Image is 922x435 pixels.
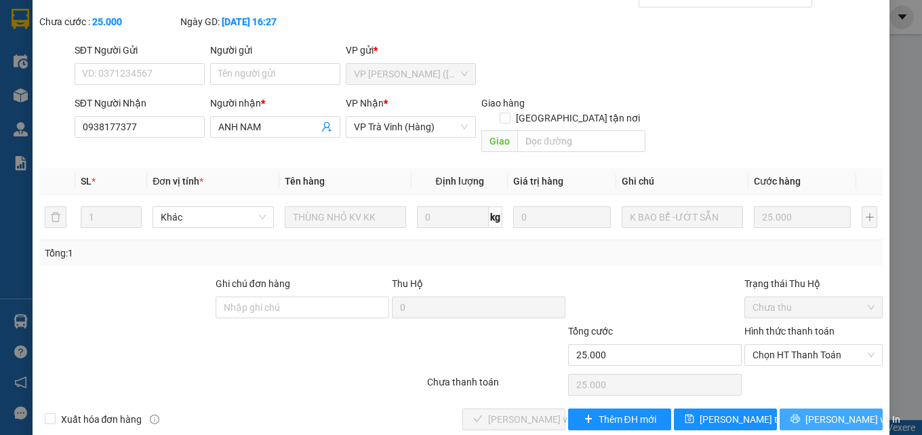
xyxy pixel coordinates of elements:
[5,73,100,86] span: 0964249958 -
[517,130,645,152] input: Dọc đường
[436,176,484,187] span: Định lượng
[285,206,406,228] input: VD: Bàn, Ghế
[5,88,96,101] span: GIAO:
[35,88,96,101] span: K BAO ƯỚT
[568,409,671,430] button: plusThêm ĐH mới
[616,168,748,195] th: Ghi chú
[346,98,384,109] span: VP Nhận
[45,206,66,228] button: delete
[753,345,875,365] span: Chọn HT Thanh Toán
[81,176,92,187] span: SL
[568,326,613,337] span: Tổng cước
[354,64,468,84] span: VP Trần Phú (Hàng)
[754,206,851,228] input: 0
[790,414,800,425] span: printer
[210,96,340,111] div: Người nhận
[584,414,593,425] span: plus
[744,276,883,291] div: Trạng thái Thu Hộ
[216,297,389,318] input: Ghi chú đơn hàng
[45,246,357,261] div: Tổng: 1
[481,98,525,109] span: Giao hàng
[700,412,808,427] span: [PERSON_NAME] thay đổi
[321,121,332,132] span: user-add
[346,43,476,58] div: VP gửi
[513,206,611,228] input: 0
[392,278,423,289] span: Thu Hộ
[753,297,875,318] span: Chưa thu
[216,278,290,289] label: Ghi chú đơn hàng
[5,58,198,71] p: NHẬN:
[285,176,325,187] span: Tên hàng
[75,43,205,58] div: SĐT Người Gửi
[744,326,835,337] label: Hình thức thanh toán
[153,176,203,187] span: Đơn vị tính
[5,26,126,52] span: VP [PERSON_NAME] ([GEOGRAPHIC_DATA]) -
[92,16,122,27] b: 25.000
[754,176,801,187] span: Cước hàng
[75,96,205,111] div: SĐT Người Nhận
[513,176,563,187] span: Giá trị hàng
[73,73,100,86] span: UYÊN
[426,375,567,398] div: Chưa thanh toán
[56,412,148,427] span: Xuất hóa đơn hàng
[510,111,645,126] span: [GEOGRAPHIC_DATA] tận nơi
[489,206,502,228] span: kg
[685,414,694,425] span: save
[862,206,877,228] button: plus
[180,14,319,29] div: Ngày GD:
[805,412,900,427] span: [PERSON_NAME] và In
[780,409,883,430] button: printer[PERSON_NAME] và In
[38,58,132,71] span: VP Trà Vinh (Hàng)
[354,117,468,137] span: VP Trà Vinh (Hàng)
[161,207,266,227] span: Khác
[150,415,159,424] span: info-circle
[5,26,198,52] p: GỬI:
[674,409,777,430] button: save[PERSON_NAME] thay đổi
[45,7,157,20] strong: BIÊN NHẬN GỬI HÀNG
[599,412,656,427] span: Thêm ĐH mới
[222,16,277,27] b: [DATE] 16:27
[622,206,743,228] input: Ghi Chú
[39,14,178,29] div: Chưa cước :
[462,409,565,430] button: check[PERSON_NAME] và Giao hàng
[481,130,517,152] span: Giao
[210,43,340,58] div: Người gửi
